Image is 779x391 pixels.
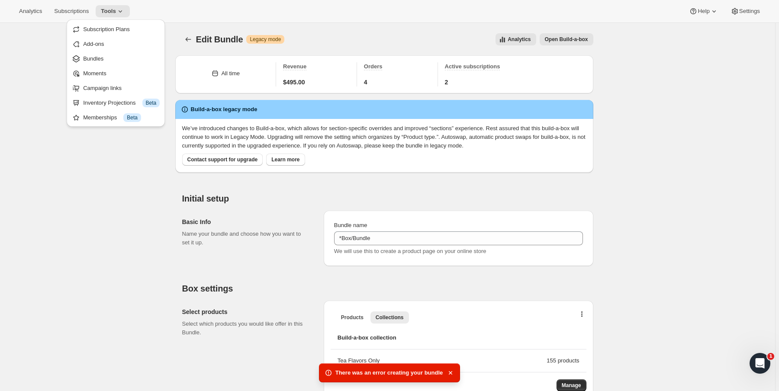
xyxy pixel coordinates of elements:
[545,36,588,43] span: Open Build-a-box
[364,63,383,70] span: Orders
[182,193,593,204] h2: Initial setup
[271,156,299,163] span: Learn more
[508,36,531,43] span: Analytics
[83,41,104,47] span: Add-ons
[562,382,581,389] span: Manage
[341,314,364,321] span: Products
[83,113,160,122] div: Memberships
[334,222,367,228] span: Bundle name
[69,37,162,51] button: Add-ons
[182,320,310,337] p: Select which products you would like offer in this Bundle.
[182,230,310,247] p: Name your bundle and choose how you want to set it up.
[83,85,122,91] span: Campaign links
[19,8,42,15] span: Analytics
[767,353,774,360] span: 1
[221,69,240,78] div: All time
[182,218,310,226] h2: Basic Info
[547,356,579,365] div: 155 products
[96,5,130,17] button: Tools
[127,114,138,121] span: Beta
[182,308,310,316] h2: Select products
[739,8,760,15] span: Settings
[49,5,94,17] button: Subscriptions
[750,353,770,374] iframe: Intercom live chat
[540,33,593,45] button: View links to open the build-a-box on the online store
[69,96,162,109] button: Inventory Projections
[146,99,157,106] span: Beta
[191,105,258,114] h2: Build-a-box legacy mode
[338,356,547,365] div: Tea Flavors Only
[725,5,765,17] button: Settings
[69,110,162,124] button: Memberships
[283,78,305,87] span: $495.00
[684,5,723,17] button: Help
[335,369,443,377] span: There was an error creating your bundle
[83,55,103,62] span: Bundles
[83,26,130,32] span: Subscription Plans
[376,314,404,321] span: Collections
[182,283,593,294] h2: Box settings
[69,81,162,95] button: Campaign links
[69,51,162,65] button: Bundles
[698,8,709,15] span: Help
[182,154,263,166] button: Contact support for upgrade
[250,36,281,43] span: Legacy mode
[54,8,89,15] span: Subscriptions
[283,63,306,70] span: Revenue
[182,33,194,45] button: Bundles
[445,63,500,70] span: Active subscriptions
[14,5,47,17] button: Analytics
[83,70,106,77] span: Moments
[83,99,160,107] div: Inventory Projections
[334,231,583,245] input: ie. Smoothie box
[338,333,396,342] span: Build-a-box collection
[69,22,162,36] button: Subscription Plans
[496,33,536,45] button: View all analytics related to this specific bundles, within certain timeframes
[187,156,258,163] span: Contact support for upgrade
[334,248,486,254] span: We will use this to create a product page on your online store
[266,154,305,166] button: Learn more
[364,78,367,87] span: 4
[101,8,116,15] span: Tools
[69,66,162,80] button: Moments
[445,78,448,87] span: 2
[182,125,586,149] span: We’ve introduced changes to Build-a-box, which allows for section-specific overrides and improved...
[196,35,243,44] span: Edit Bundle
